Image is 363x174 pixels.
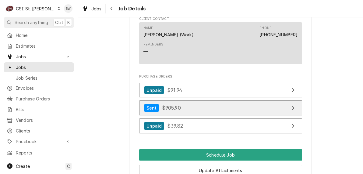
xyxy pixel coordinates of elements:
[167,123,183,129] span: $39.82
[16,164,30,169] span: Create
[4,126,74,136] a: Clients
[16,128,71,134] span: Clients
[144,122,164,130] div: Unpaid
[4,83,74,93] a: Invoices
[167,87,182,93] span: $91.94
[139,149,302,161] div: Button Group Row
[16,64,71,71] span: Jobs
[139,74,302,79] span: Purchase Orders
[16,117,71,123] span: Vendors
[259,26,298,38] div: Phone
[16,85,71,91] span: Invoices
[64,4,72,13] div: Brad Wicks's Avatar
[139,118,302,133] a: View Purchase Order
[16,75,71,81] span: Job Series
[16,5,55,12] div: CSI St. [PERSON_NAME]
[139,83,302,98] a: View Purchase Order
[5,4,14,13] div: C
[16,53,62,60] span: Jobs
[143,42,164,61] div: Reminders
[91,5,102,12] span: Jobs
[144,86,164,94] div: Unpaid
[139,22,302,64] div: Contact
[143,26,153,31] div: Name
[67,163,70,169] span: C
[143,26,194,38] div: Name
[4,136,74,147] a: Go to Pricebook
[139,74,302,136] div: Purchase Orders
[16,32,71,38] span: Home
[139,16,302,67] div: Client Contact
[4,148,74,158] a: Reports
[259,26,271,31] div: Phone
[162,105,181,111] span: $905.90
[16,138,62,145] span: Pricebook
[4,17,74,28] button: Search anythingCtrlK
[5,4,14,13] div: CSI St. Louis's Avatar
[16,96,71,102] span: Purchase Orders
[144,104,159,112] div: Sent
[107,4,117,13] button: Navigate back
[4,62,74,72] a: Jobs
[4,52,74,62] a: Go to Jobs
[139,22,302,67] div: Client Contact List
[139,100,302,115] a: View Purchase Order
[15,19,48,26] span: Search anything
[4,94,74,104] a: Purchase Orders
[55,19,63,26] span: Ctrl
[16,150,71,156] span: Reports
[259,32,298,37] a: [PHONE_NUMBER]
[143,48,148,55] div: —
[4,104,74,114] a: Bills
[4,73,74,83] a: Job Series
[4,41,74,51] a: Estimates
[139,16,302,21] span: Client Contact
[4,115,74,125] a: Vendors
[64,4,72,13] div: BW
[143,42,164,47] div: Reminders
[143,31,194,38] div: [PERSON_NAME] (Work)
[80,4,104,14] a: Jobs
[4,30,74,40] a: Home
[139,149,302,161] button: Schedule Job
[117,5,146,13] span: Job Details
[67,19,70,26] span: K
[143,55,148,61] div: —
[16,43,71,49] span: Estimates
[16,106,71,113] span: Bills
